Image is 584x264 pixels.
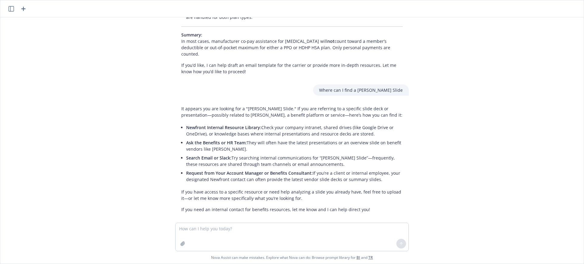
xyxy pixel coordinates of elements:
p: If you have access to a specific resource or need help analyzing a slide you already have, feel f... [181,189,403,201]
span: Ask the Benefits or HR Team: [186,140,247,146]
span: Request from Your Account Manager or Benefits Consultant: [186,170,313,176]
span: Newfront Internal Resource Library: [186,125,261,130]
a: TR [368,255,373,260]
li: Try searching internal communications for “[PERSON_NAME] Slide”—frequently, these resources are s... [186,153,403,169]
p: It appears you are looking for a "[PERSON_NAME] Slide." If you are referring to a specific slide ... [181,105,403,118]
span: not [327,38,335,44]
li: They will often have the latest presentations or an overview slide on benefit vendors like [PERSO... [186,138,403,153]
p: In most cases, manufacturer co-pay assistance for [MEDICAL_DATA] will count toward a member’s ded... [181,32,403,57]
span: Nova Assist can make mistakes. Explore what Nova can do: Browse prompt library for and [3,251,581,264]
p: If you’d like, I can help draft an email template for the carrier or provide more in-depth resour... [181,62,403,75]
p: Where can I find a [PERSON_NAME] Slide [319,87,403,93]
li: Check your company intranet, shared drives (like Google Drive or OneDrive), or knowledge bases wh... [186,123,403,138]
a: BI [356,255,360,260]
p: If you need an internal contact for benefits resources, let me know and I can help direct you! [181,206,403,213]
span: Search Email or Slack: [186,155,231,161]
span: Summary: [181,32,202,38]
li: If you’re a client or internal employee, your designated Newfront contact can often provide the l... [186,169,403,184]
